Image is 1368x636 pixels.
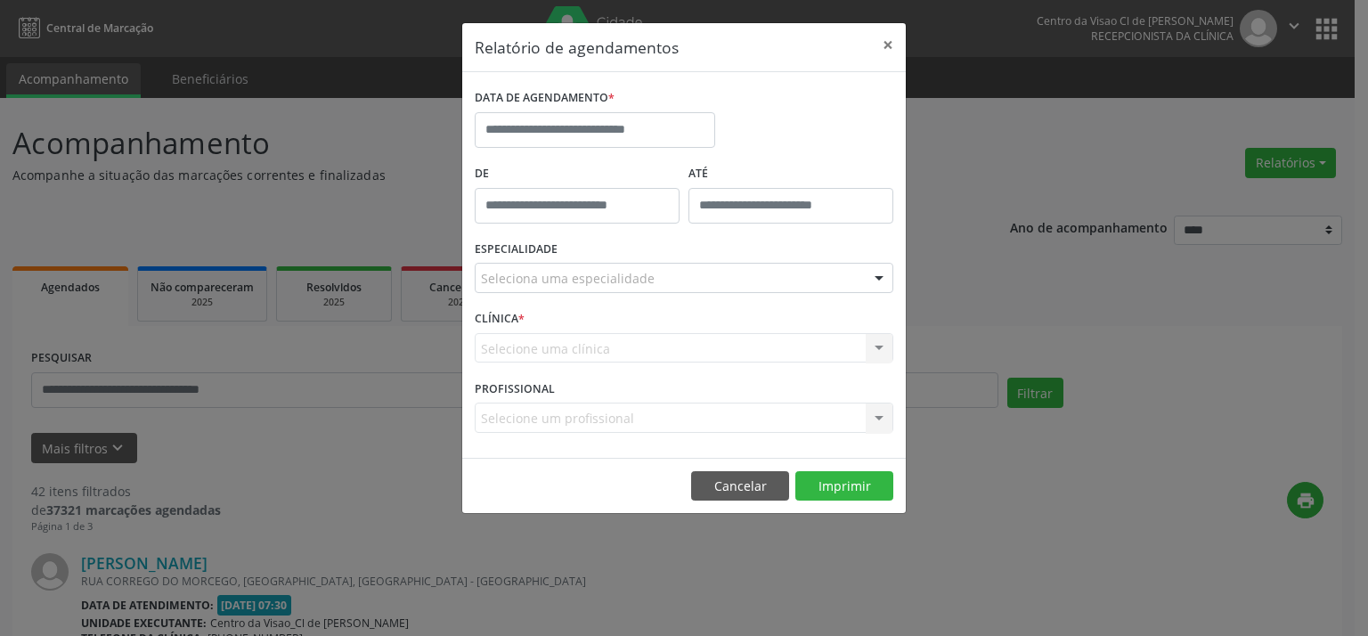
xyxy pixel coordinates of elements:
[795,471,893,501] button: Imprimir
[475,375,555,403] label: PROFISSIONAL
[688,160,893,188] label: ATÉ
[475,236,558,264] label: ESPECIALIDADE
[475,160,680,188] label: De
[475,36,679,59] h5: Relatório de agendamentos
[475,85,615,112] label: DATA DE AGENDAMENTO
[691,471,789,501] button: Cancelar
[870,23,906,67] button: Close
[475,306,525,333] label: CLÍNICA
[481,269,655,288] span: Seleciona uma especialidade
